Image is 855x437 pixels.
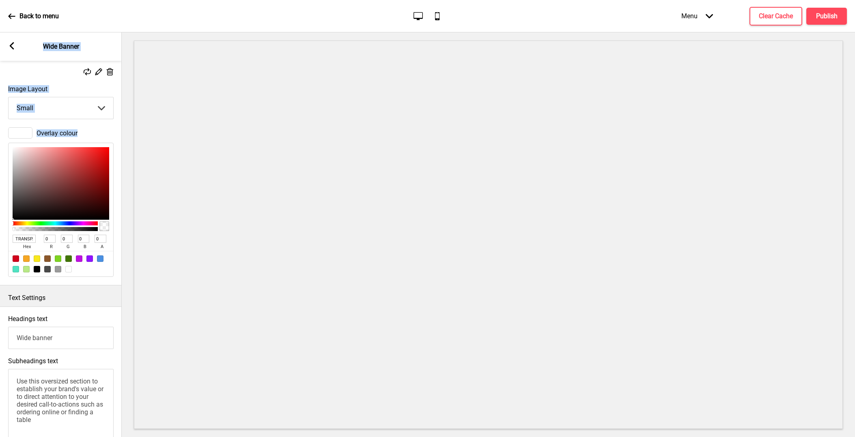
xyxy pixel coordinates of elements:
span: b [78,243,93,251]
a: Back to menu [8,5,59,27]
button: Clear Cache [749,7,802,26]
label: Subheadings text [8,357,58,365]
div: #D0021B [13,255,19,262]
span: a [95,243,109,251]
h4: Publish [816,12,838,21]
div: Menu [673,4,721,28]
span: Overlay colour [37,129,78,137]
div: #B8E986 [23,266,30,272]
div: #8B572A [44,255,51,262]
p: Wide Banner [43,42,79,51]
div: #9B9B9B [55,266,61,272]
div: #000000 [34,266,40,272]
div: #F5A623 [23,255,30,262]
span: g [61,243,75,251]
div: #4A90E2 [97,255,103,262]
p: Back to menu [19,12,59,21]
div: #417505 [65,255,72,262]
span: r [44,243,58,251]
div: Overlay colour [8,127,114,139]
label: Image Layout [8,85,114,93]
label: Headings text [8,315,47,323]
div: #F8E71C [34,255,40,262]
div: #9013FE [86,255,93,262]
div: #50E3C2 [13,266,19,272]
span: hex [13,243,41,251]
div: #FFFFFF [65,266,72,272]
div: #7ED321 [55,255,61,262]
div: #4A4A4A [44,266,51,272]
p: Text Settings [8,293,114,302]
h4: Clear Cache [759,12,793,21]
div: #BD10E0 [76,255,82,262]
button: Publish [806,8,847,25]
